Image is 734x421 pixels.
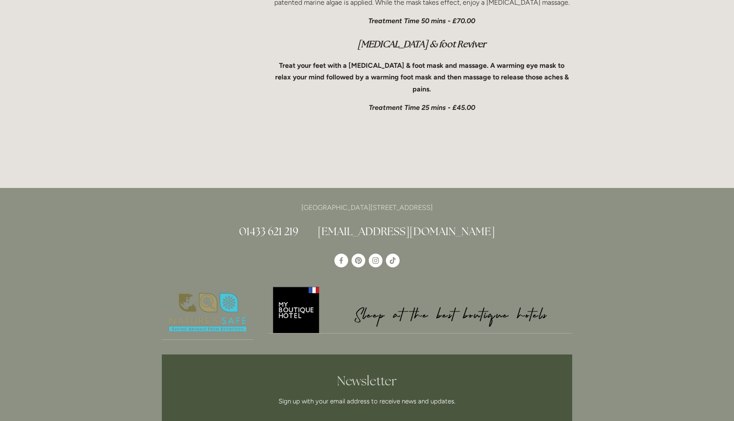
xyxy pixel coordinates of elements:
em: Treatment Time 50 mins - £70.00 [368,17,475,25]
img: My Boutique Hotel - Logo [268,285,573,333]
a: Losehill House Hotel & Spa [334,254,348,267]
em: [MEDICAL_DATA] & foot Reviver [358,38,486,50]
a: 01433 621 219 [239,224,298,238]
a: Instagram [369,254,382,267]
strong: Treat your feet with a [MEDICAL_DATA] & foot mask and massage. A warming eye mask to relax your m... [275,61,570,93]
a: Pinterest [352,254,365,267]
h2: Newsletter [209,373,525,389]
a: TikTok [386,254,400,267]
p: Sign up with your email address to receive news and updates. [209,396,525,406]
p: [GEOGRAPHIC_DATA][STREET_ADDRESS] [162,202,572,213]
img: Nature's Safe - Logo [162,285,254,339]
a: [EMAIL_ADDRESS][DOMAIN_NAME] [318,224,495,238]
a: My Boutique Hotel - Logo [268,285,573,333]
em: Treatment Time 25 mins - £45.00 [369,103,475,112]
